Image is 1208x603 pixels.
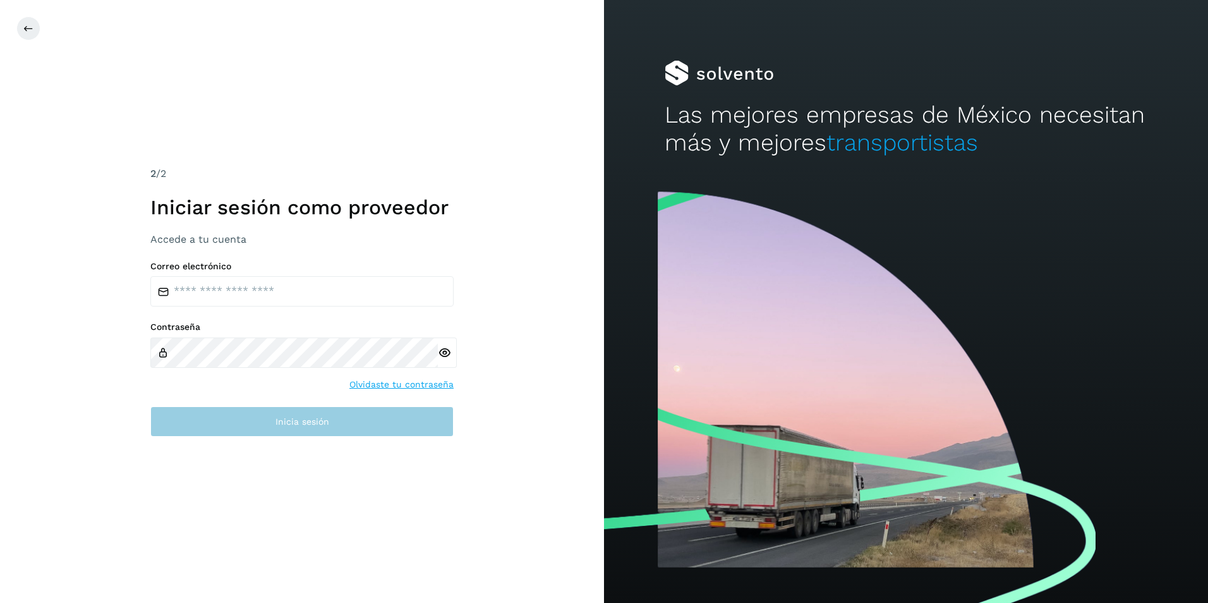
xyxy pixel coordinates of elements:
[150,406,454,437] button: Inicia sesión
[665,101,1148,157] h2: Las mejores empresas de México necesitan más y mejores
[150,167,156,180] span: 2
[150,195,454,219] h1: Iniciar sesión como proveedor
[349,378,454,391] a: Olvidaste tu contraseña
[826,129,978,156] span: transportistas
[150,261,454,272] label: Correo electrónico
[275,417,329,426] span: Inicia sesión
[150,322,454,332] label: Contraseña
[150,233,454,245] h3: Accede a tu cuenta
[150,166,454,181] div: /2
